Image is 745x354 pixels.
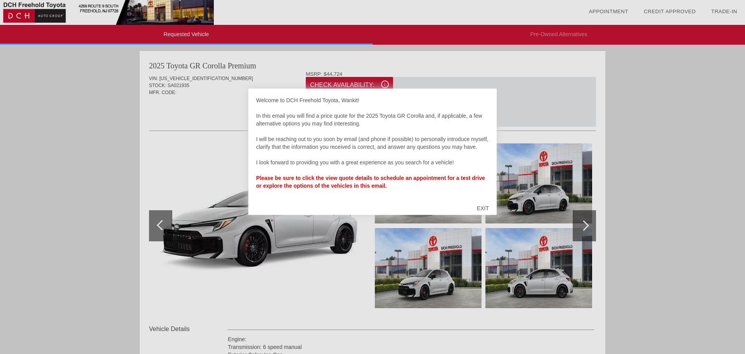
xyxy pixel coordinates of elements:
[256,175,485,189] strong: Please be sure to click the view quote details to schedule an appointment for a test drive or exp...
[589,9,628,14] a: Appointment
[644,9,696,14] a: Credit Approved
[711,9,737,14] a: Trade-In
[469,197,497,220] div: EXIT
[256,96,489,197] div: Welcome to DCH Freehold Toyota, Wankit! In this email you will find a price quote for the 2025 To...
